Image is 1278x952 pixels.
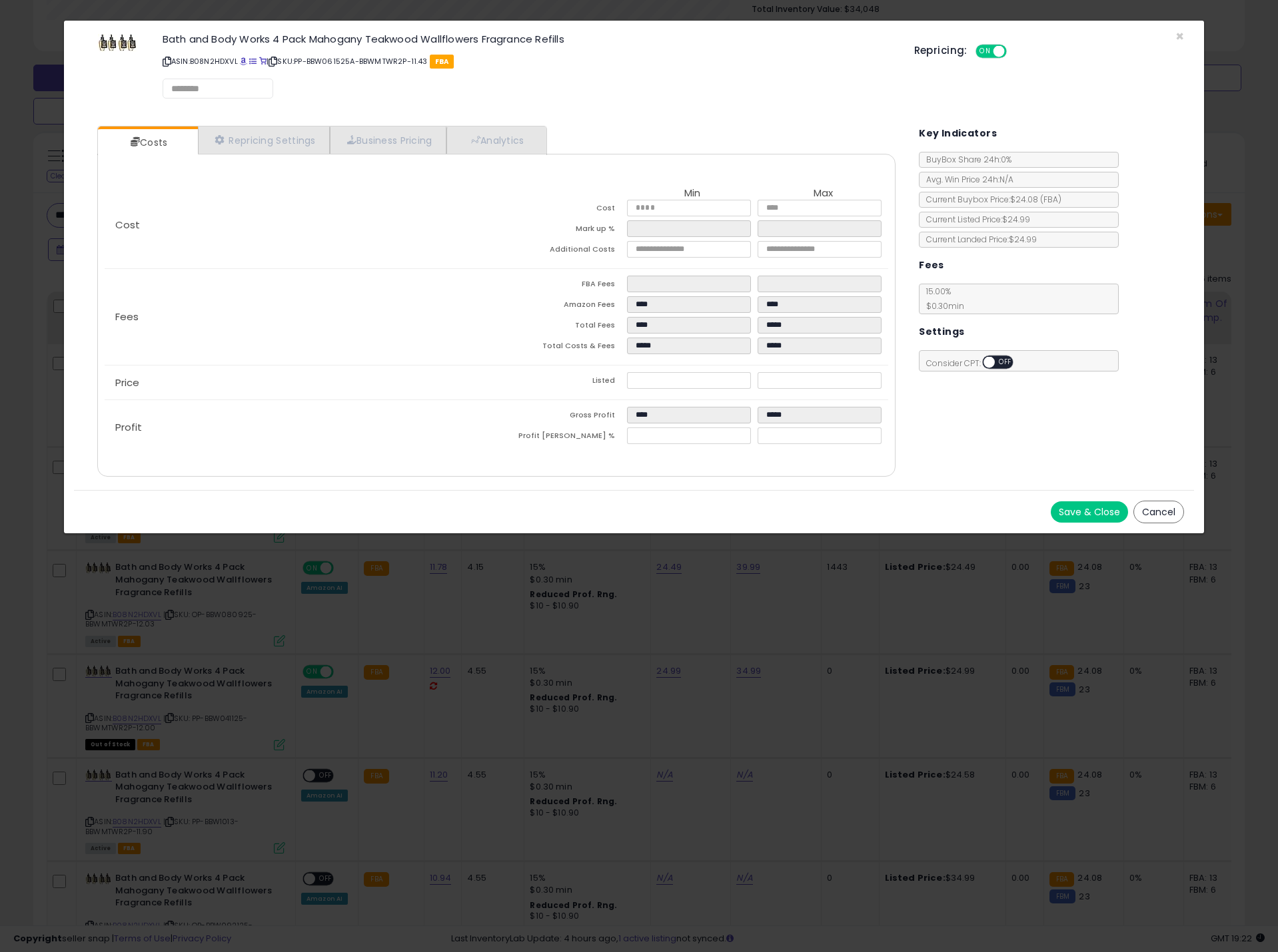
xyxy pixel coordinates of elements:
p: ASIN: B08N2HDXVL | SKU: PP-BBW061525A-BBWMTWR2P-11.43 [163,51,894,72]
td: Total Costs & Fees [496,338,627,358]
td: Gross Profit [496,407,627,427]
span: Current Buybox Price: [920,194,1061,205]
a: BuyBox page [240,56,247,67]
span: Current Listed Price: $24.99 [920,214,1030,225]
p: Price [105,377,496,388]
span: ( FBA ) [1040,194,1061,205]
button: Save & Close [1051,501,1128,523]
span: Avg. Win Price 24h: N/A [920,174,1013,185]
h5: Fees [919,257,944,274]
a: Analytics [446,126,545,154]
h5: Settings [919,324,964,340]
th: Max [758,188,888,200]
span: OFF [1004,46,1025,57]
td: Additional Costs [496,241,627,262]
td: Listed [496,372,627,393]
span: BuyBox Share 24h: 0% [920,154,1011,165]
h5: Repricing: [914,45,967,56]
p: Profit [105,422,496,433]
a: Your listing only [259,56,267,67]
td: Total Fees [496,317,627,338]
h3: Bath and Body Works 4 Pack Mahogany Teakwood Wallflowers Fragrance Refills [163,34,894,44]
span: Current Landed Price: $24.99 [920,234,1037,245]
span: Consider CPT: [920,357,1031,369]
td: FBA Fees [496,276,627,296]
td: Mark up % [496,220,627,241]
a: Costs [98,129,197,156]
span: $24.08 [1010,194,1061,205]
span: 15.00 % [920,286,964,312]
td: Amazon Fees [496,296,627,317]
a: Repricing Settings [198,126,330,154]
td: Cost [496,200,627,220]
span: $0.30 min [920,300,964,312]
a: All offer listings [249,56,257,67]
img: 41A6a2VB8IL._SL60_.jpg [98,34,138,52]
span: OFF [995,357,1016,368]
button: Cancel [1133,501,1184,523]
span: × [1175,27,1184,46]
span: FBA [430,55,454,69]
td: Profit [PERSON_NAME] % [496,427,627,448]
p: Fees [105,312,496,322]
th: Min [627,188,758,200]
h5: Key Indicators [919,125,997,142]
a: Business Pricing [330,126,446,154]
span: ON [977,46,993,57]
p: Cost [105,220,496,230]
